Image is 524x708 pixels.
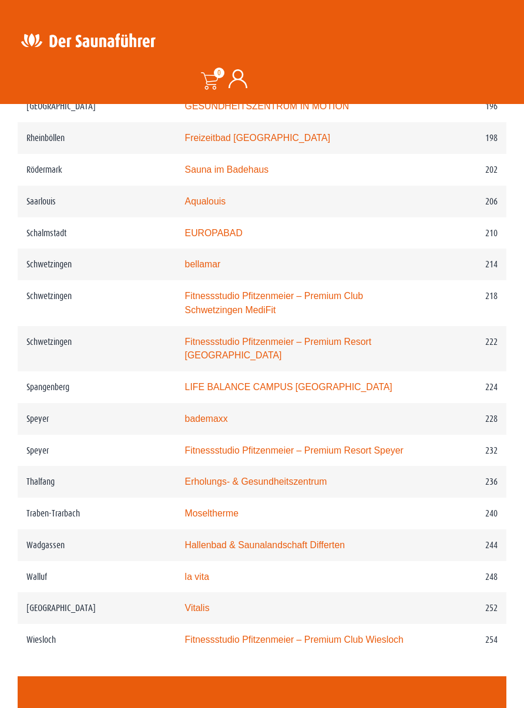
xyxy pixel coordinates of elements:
span: 0 [214,68,224,78]
td: Traben-Trarbach [18,498,176,529]
td: 202 [413,154,506,186]
a: bellamar [185,259,221,269]
td: Schwetzingen [18,249,176,280]
td: 222 [413,326,506,372]
td: 210 [413,217,506,249]
td: Walluf [18,561,176,593]
td: 228 [413,403,506,435]
td: Thalfang [18,466,176,498]
td: 218 [413,280,506,326]
td: Saarlouis [18,186,176,217]
td: Speyer [18,403,176,435]
a: Moseltherme [185,508,239,518]
a: EUROPABAD [185,228,243,238]
td: 196 [413,90,506,122]
td: 252 [413,592,506,624]
td: 236 [413,466,506,498]
td: 240 [413,498,506,529]
a: Sauna im Badehaus [185,165,269,175]
td: 254 [413,624,506,656]
td: Rödermark [18,154,176,186]
a: Fitnessstudio Pfitzenmeier – Premium Resort Speyer [185,445,404,455]
td: 198 [413,122,506,154]
td: 206 [413,186,506,217]
a: Erholungs- & Gesundheitszentrum [185,477,327,486]
td: Schalmstadt [18,217,176,249]
td: Rheinböllen [18,122,176,154]
td: 244 [413,529,506,561]
a: Aqualouis [185,196,226,206]
a: la vita [185,572,209,582]
td: Wiesloch [18,624,176,656]
td: 248 [413,561,506,593]
td: [GEOGRAPHIC_DATA] [18,90,176,122]
a: Vitalis [185,603,210,613]
td: [GEOGRAPHIC_DATA] [18,592,176,624]
a: Fitnessstudio Pfitzenmeier – Premium Resort [GEOGRAPHIC_DATA] [185,337,372,361]
td: Wadgassen [18,529,176,561]
td: Speyer [18,435,176,467]
td: Spangenberg [18,371,176,403]
td: 232 [413,435,506,467]
a: LIFE BALANCE CAMPUS [GEOGRAPHIC_DATA] [185,382,392,392]
a: Freizeitbad [GEOGRAPHIC_DATA] [185,133,330,143]
a: GESUNDHEITSZENTRUM IN MOTION [185,101,350,111]
a: bademaxx [185,414,228,424]
a: Fitnessstudio Pfitzenmeier – Premium Club Schwetzingen MediFit [185,291,364,315]
a: Hallenbad & Saunalandschaft Differten [185,540,345,550]
td: Schwetzingen [18,326,176,372]
td: 224 [413,371,506,403]
a: Fitnessstudio Pfitzenmeier – Premium Club Wiesloch [185,635,404,645]
td: 214 [413,249,506,280]
td: Schwetzingen [18,280,176,326]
